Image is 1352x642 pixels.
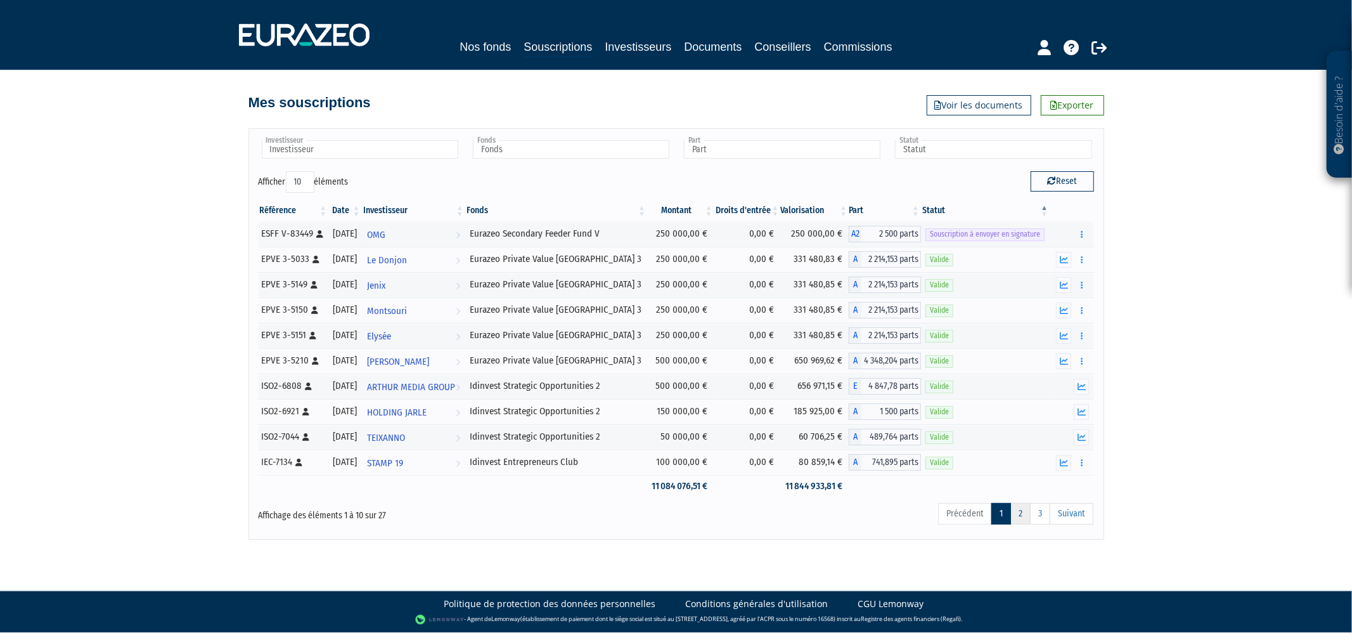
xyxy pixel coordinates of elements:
[444,598,656,610] a: Politique de protection des données personnelles
[470,329,643,342] div: Eurazeo Private Value [GEOGRAPHIC_DATA] 3
[714,348,781,374] td: 0,00 €
[248,95,371,110] h4: Mes souscriptions
[333,379,357,393] div: [DATE]
[780,221,849,247] td: 250 000,00 €
[460,38,511,56] a: Nos fonds
[317,230,324,238] i: [Français] Personne physique
[861,403,921,420] span: 1 500 parts
[333,252,357,266] div: [DATE]
[470,379,643,393] div: Idinvest Strategic Opportunities 2
[780,374,849,399] td: 656 971,15 €
[362,399,465,424] a: HOLDING JARLE
[824,38,892,56] a: Commissions
[780,200,849,221] th: Valorisation: activer pour trier la colonne par ordre croissant
[367,401,427,424] span: HOLDING JARLE
[605,38,671,56] a: Investisseurs
[362,221,465,247] a: OMG
[470,354,643,367] div: Eurazeo Private Value [GEOGRAPHIC_DATA] 3
[362,298,465,323] a: Montsouri
[311,281,318,289] i: [Français] Personne physique
[861,327,921,344] span: 2 214,153 parts
[861,615,961,623] a: Registre des agents financiers (Regafi)
[925,355,953,367] span: Valide
[849,327,861,344] span: A
[367,299,407,323] span: Montsouri
[262,252,325,266] div: EPVE 3-5033
[259,502,596,522] div: Affichage des éléments 1 à 10 sur 27
[1031,171,1094,192] button: Reset
[925,381,953,393] span: Valide
[286,171,314,193] select: Afficheréléments
[647,200,714,221] th: Montant: activer pour trier la colonne par ordre croissant
[1030,503,1050,525] a: 3
[849,454,861,471] span: A
[849,251,921,268] div: A - Eurazeo Private Value Europe 3
[925,406,953,418] span: Valide
[861,226,921,242] span: 2 500 parts
[456,401,460,424] i: Voir l'investisseur
[780,450,849,475] td: 80 859,14 €
[685,38,742,56] a: Documents
[470,227,643,240] div: Eurazeo Secondary Feeder Fund V
[262,405,325,418] div: ISO2-6921
[310,332,317,339] i: [Français] Personne physique
[861,277,921,293] span: 2 214,153 parts
[362,247,465,272] a: Le Donjon
[849,302,921,318] div: A - Eurazeo Private Value Europe 3
[456,426,460,450] i: Voir l'investisseur
[306,383,312,390] i: [Français] Personne physique
[328,200,361,221] th: Date: activer pour trier la colonne par ordre croissant
[925,228,1045,240] span: Souscription à envoyer en signature
[303,433,310,441] i: [Français] Personne physique
[714,424,781,450] td: 0,00 €
[470,252,643,266] div: Eurazeo Private Value [GEOGRAPHIC_DATA] 3
[714,247,781,272] td: 0,00 €
[262,329,325,342] div: EPVE 3-5151
[849,429,861,445] span: A
[647,450,714,475] td: 100 000,00 €
[849,454,921,471] div: A - Idinvest Entrepreneurs Club
[714,399,781,424] td: 0,00 €
[262,430,325,443] div: ISO2-7044
[367,376,455,399] span: ARTHUR MEDIA GROUP
[367,274,386,298] span: Jenix
[849,403,861,420] span: A
[262,227,325,240] div: ESFF V-83449
[991,503,1011,525] a: 1
[925,330,953,342] span: Valide
[465,200,647,221] th: Fonds: activer pour trier la colonne par ordre croissant
[849,429,921,445] div: A - Idinvest Strategic Opportunities 2
[367,223,385,247] span: OMG
[13,613,1339,626] div: - Agent de (établissement de paiement dont le siège social est situé au [STREET_ADDRESS], agréé p...
[714,298,781,323] td: 0,00 €
[925,431,953,443] span: Valide
[714,450,781,475] td: 0,00 €
[362,348,465,374] a: [PERSON_NAME]
[647,221,714,247] td: 250 000,00 €
[647,247,714,272] td: 250 000,00 €
[647,323,714,348] td: 250 000,00 €
[456,325,460,348] i: Voir l'investisseur
[925,279,953,291] span: Valide
[470,278,643,291] div: Eurazeo Private Value [GEOGRAPHIC_DATA] 3
[780,348,849,374] td: 650 969,62 €
[333,303,357,317] div: [DATE]
[647,272,714,298] td: 250 000,00 €
[415,613,464,626] img: logo-lemonway.png
[362,272,465,298] a: Jenix
[362,323,465,348] a: Elysée
[312,306,319,314] i: [Français] Personne physique
[456,299,460,323] i: Voir l'investisseur
[849,353,861,369] span: A
[686,598,828,610] a: Conditions générales d'utilisation
[849,353,921,369] div: A - Eurazeo Private Value Europe 3
[858,598,924,610] a: CGU Lemonway
[647,475,714,497] td: 11 084 076,51 €
[239,23,370,46] img: 1732889491-logotype_eurazeo_blanc_rvb.png
[333,405,357,418] div: [DATE]
[861,429,921,445] span: 489,764 parts
[849,251,861,268] span: A
[849,327,921,344] div: A - Eurazeo Private Value Europe 3
[925,305,953,317] span: Valide
[333,278,357,291] div: [DATE]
